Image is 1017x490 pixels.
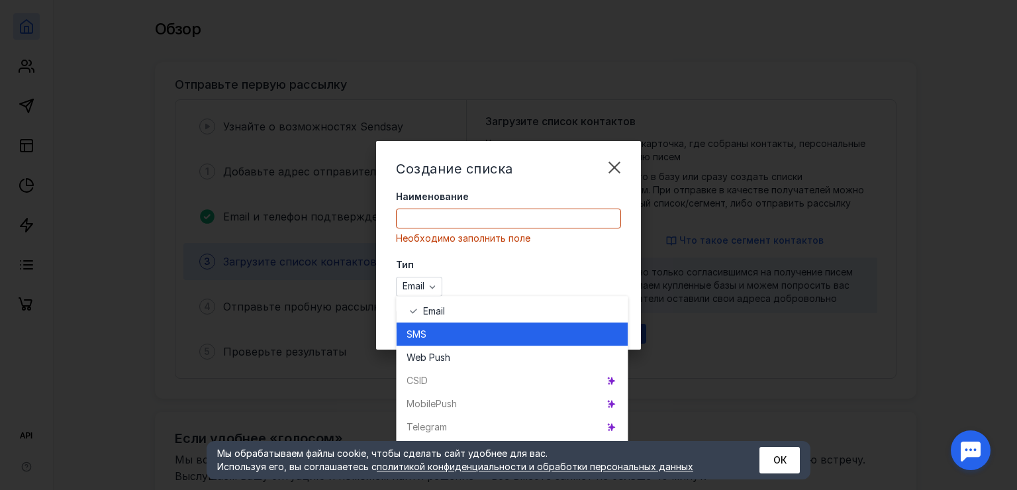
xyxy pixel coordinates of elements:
[396,277,442,297] button: Email
[440,351,450,364] span: sh
[396,299,628,322] button: Email
[377,461,693,472] a: политикой конфиденциальности и обработки персональных данных
[396,232,621,245] div: Необходимо заполнить поле
[407,351,440,364] span: Web Pu
[423,305,445,318] span: Email
[759,447,800,473] button: ОК
[403,281,424,292] span: Email
[396,258,414,271] span: Тип
[396,161,513,177] span: Создание списка
[396,346,628,369] button: Web Push
[407,328,426,341] span: SMS
[217,447,727,473] div: Мы обрабатываем файлы cookie, чтобы сделать сайт удобнее для вас. Используя его, вы соглашаетесь c
[396,322,628,346] button: SMS
[396,296,628,442] div: grid
[396,190,469,203] span: Наименование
